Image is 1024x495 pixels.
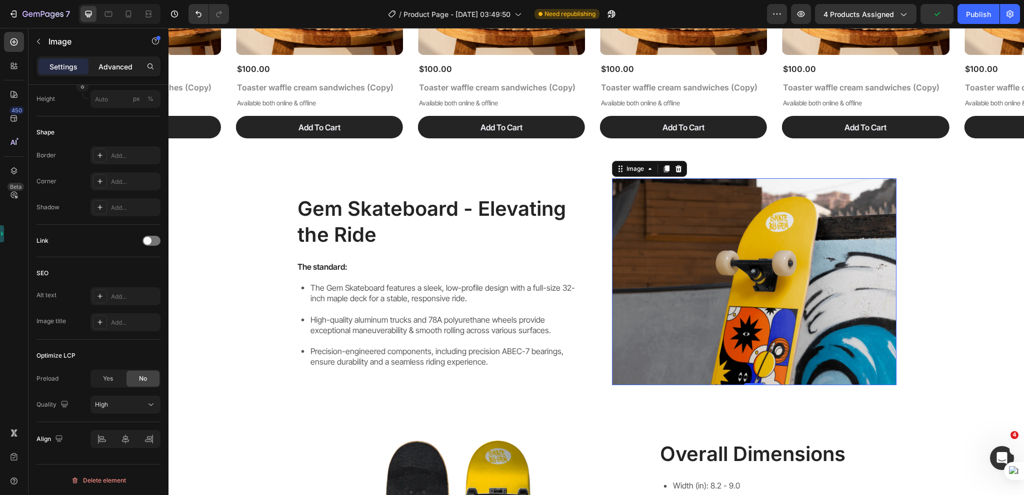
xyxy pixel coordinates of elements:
[823,9,894,19] span: 4 products assigned
[188,4,229,24] div: Undo/Redo
[103,374,113,383] span: Yes
[111,318,158,327] div: Add...
[431,53,598,66] h1: Toaster waffle cream sandwiches (Copy)
[147,94,153,103] div: %
[168,28,1024,495] iframe: To enrich screen reader interactions, please activate Accessibility in Grammarly extension settings
[36,433,65,446] div: Align
[613,88,780,110] button: Add To Cart
[490,412,727,440] h2: Overall Dimensions
[36,291,56,300] div: Alt text
[48,35,133,47] p: Image
[312,94,354,105] div: Add To Cart
[36,177,56,186] div: Corner
[4,4,74,24] button: 7
[957,4,999,24] button: Publish
[129,234,411,244] p: The standard:
[36,317,66,326] div: Image title
[111,292,158,301] div: Add...
[111,203,158,212] div: Add...
[36,269,48,278] div: SEO
[142,318,411,339] p: Precision-engineered components, including precision ABEC-7 bearings, ensure durability and a sea...
[130,93,142,105] button: %
[544,9,595,18] span: Need republishing
[128,167,412,221] h2: Gem Skateboard - Elevating the Ride
[249,53,416,66] h1: Toaster waffle cream sandwiches (Copy)
[36,473,160,489] button: Delete element
[142,255,411,276] p: The Gem Skateboard features a sleek, low-profile design with a full-size 32-inch maple deck for a...
[795,35,962,47] div: $100.00
[249,88,416,110] button: Add To Cart
[403,9,510,19] span: Product Page - [DATE] 03:49:50
[613,35,780,47] div: $100.00
[614,71,779,79] p: Available both online & offline
[613,53,780,66] h1: Toaster waffle cream sandwiches (Copy)
[795,88,962,110] button: Add To Cart
[966,9,991,19] div: Publish
[432,71,597,79] p: Available both online & offline
[36,351,75,360] div: Optimize LCP
[1010,431,1018,439] span: 4
[98,61,132,72] p: Advanced
[90,396,160,414] button: High
[250,71,415,79] p: Available both online & offline
[796,71,961,79] p: Available both online & offline
[504,454,583,462] p: Width (in): 8.2 - 9.0
[111,151,158,160] div: Add...
[249,35,416,47] div: $100.00
[431,35,598,47] div: $100.00
[36,374,58,383] div: Preload
[36,151,56,160] div: Border
[95,401,108,408] span: High
[111,177,158,186] div: Add...
[142,287,411,308] p: High-quality aluminum trucks and 78A polyurethane wheels provide exceptional maneuverability & sm...
[36,203,59,212] div: Shadow
[65,8,70,20] p: 7
[504,466,583,474] p: Length (in): 31.50
[49,61,77,72] p: Settings
[399,9,401,19] span: /
[990,446,1014,470] iframe: Intercom live chat
[456,136,477,145] div: Image
[9,106,24,114] div: 450
[494,94,536,105] div: Add To Cart
[90,90,160,108] input: px%
[36,236,48,245] div: Link
[36,398,70,412] div: Quality
[443,150,728,357] img: gempages_487246676436714711-577ce5c9-e659-4c34-983e-7a9506956009.webp
[36,128,54,137] div: Shape
[795,53,962,66] h1: Toaster waffle cream sandwiches (Copy)
[144,93,156,105] button: px
[36,94,55,103] label: Height
[815,4,916,24] button: 4 products assigned
[133,94,140,103] div: px
[139,374,147,383] span: No
[71,475,126,487] div: Delete element
[431,88,598,110] button: Add To Cart
[7,183,24,191] div: Beta
[676,94,718,105] div: Add To Cart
